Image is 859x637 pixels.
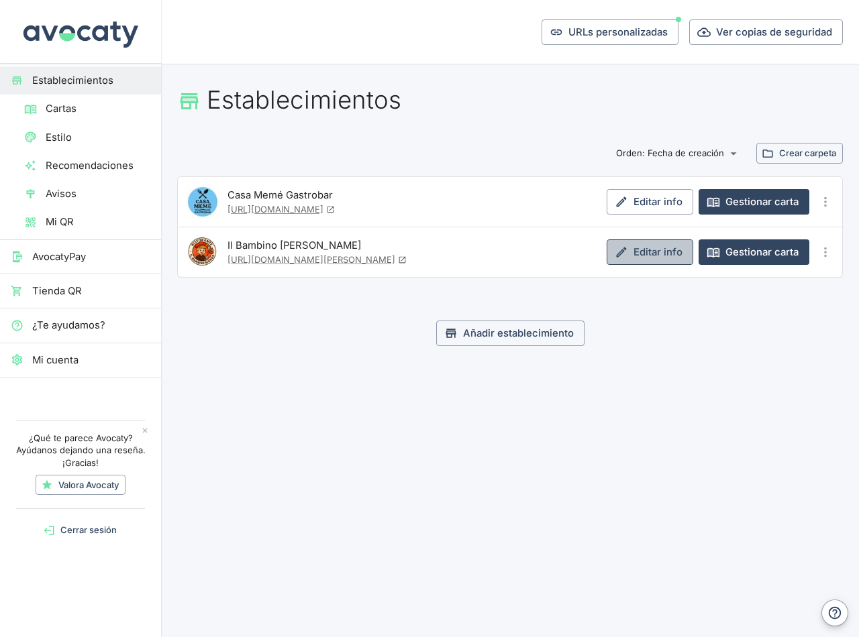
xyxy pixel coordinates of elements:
[815,191,836,213] button: Más opciones
[46,130,150,145] span: Estilo
[699,189,809,215] a: Gestionar carta
[607,189,693,215] a: Editar info
[607,239,693,265] a: Editar info
[46,215,150,229] span: Mi QR
[689,19,843,45] button: Ver copias de seguridad
[5,520,156,540] button: Cerrar sesión
[36,475,125,496] a: Valora Avocaty
[815,241,836,263] button: Más opciones
[32,353,150,367] span: Mi cuenta
[603,141,746,166] div: Fecha de creación
[46,101,150,116] span: Cartas
[186,185,219,219] img: Thumbnail
[186,185,219,219] a: Editar establecimiento
[603,141,746,166] div: Orden
[32,249,150,264] span: AvocatyPay
[186,235,219,269] a: Editar establecimiento
[542,19,678,45] button: URLs personalizadas
[821,599,848,626] button: Ayuda y contacto
[32,73,150,88] span: Establecimientos
[177,85,843,115] h1: Establecimientos
[228,204,335,215] a: [URL][DOMAIN_NAME]
[186,235,219,269] img: Thumbnail
[756,143,843,164] button: Crear carpeta
[699,239,809,265] a: Gestionar carta
[32,284,150,298] span: Tienda QR
[228,238,407,253] p: Il Bambino [PERSON_NAME]
[13,432,148,469] p: ¿Qué te parece Avocaty? Ayúdanos dejando una reseña. ¡Gracias!
[32,318,150,333] span: ¿Te ayudamos?
[46,186,150,201] span: Avisos
[228,188,335,202] p: Casa Memé Gastrobar
[436,321,585,346] button: Añadir establecimiento
[228,254,407,265] a: [URL][DOMAIN_NAME][PERSON_NAME]
[46,158,150,173] span: Recomendaciones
